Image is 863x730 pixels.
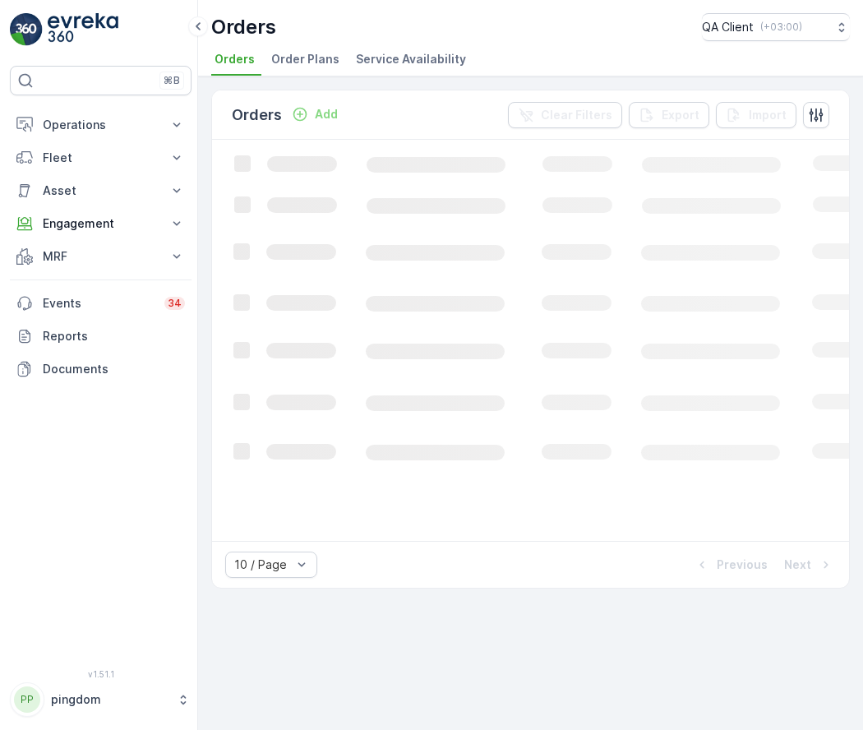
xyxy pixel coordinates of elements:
[10,141,192,174] button: Fleet
[43,182,159,199] p: Asset
[168,297,182,310] p: 34
[285,104,344,124] button: Add
[702,19,754,35] p: QA Client
[10,353,192,386] a: Documents
[232,104,282,127] p: Orders
[315,106,338,122] p: Add
[10,669,192,679] span: v 1.51.1
[10,174,192,207] button: Asset
[629,102,709,128] button: Export
[14,686,40,713] div: PP
[717,557,768,573] p: Previous
[356,51,466,67] span: Service Availability
[43,295,155,312] p: Events
[692,555,769,575] button: Previous
[43,117,159,133] p: Operations
[271,51,339,67] span: Order Plans
[51,691,168,708] p: pingdom
[164,74,180,87] p: ⌘B
[784,557,811,573] p: Next
[541,107,612,123] p: Clear Filters
[10,287,192,320] a: Events34
[211,14,276,40] p: Orders
[508,102,622,128] button: Clear Filters
[10,240,192,273] button: MRF
[10,682,192,717] button: PPpingdom
[702,13,850,41] button: QA Client(+03:00)
[662,107,699,123] p: Export
[10,207,192,240] button: Engagement
[10,13,43,46] img: logo
[43,328,185,344] p: Reports
[760,21,802,34] p: ( +03:00 )
[749,107,787,123] p: Import
[10,320,192,353] a: Reports
[215,51,255,67] span: Orders
[48,13,118,46] img: logo_light-DOdMpM7g.png
[43,361,185,377] p: Documents
[782,555,836,575] button: Next
[10,109,192,141] button: Operations
[716,102,796,128] button: Import
[43,215,159,232] p: Engagement
[43,248,159,265] p: MRF
[43,150,159,166] p: Fleet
